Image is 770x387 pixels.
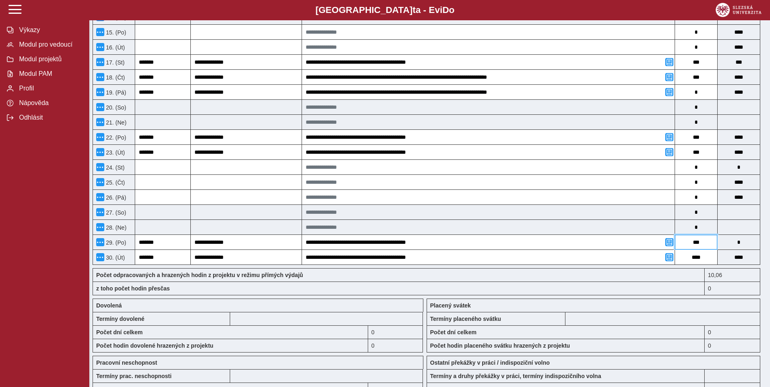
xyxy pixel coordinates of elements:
[104,89,126,96] span: 19. (Pá)
[96,43,104,51] button: Menu
[104,164,125,171] span: 24. (St)
[96,88,104,96] button: Menu
[104,134,126,141] span: 22. (Po)
[104,119,127,126] span: 21. (Ne)
[17,56,82,63] span: Modul projektů
[96,178,104,186] button: Menu
[96,28,104,36] button: Menu
[96,272,303,278] b: Počet odpracovaných a hrazených hodin z projektu v režimu přímých výdajů
[665,253,673,261] button: Přidat poznámku
[104,149,125,156] span: 23. (Út)
[17,114,82,121] span: Odhlásit
[430,342,570,349] b: Počet hodin placeného svátku hrazených z projektu
[705,282,760,295] div: 0
[96,253,104,261] button: Menu
[368,325,423,339] div: 0
[705,268,760,282] div: Fond pracovní doby (10,56 h) a součet hodin (10,06 h) se neshodují!
[96,316,145,322] b: Termíny dovolené
[96,223,104,231] button: Menu
[17,85,82,92] span: Profil
[17,41,82,48] span: Modul pro vedoucí
[96,193,104,201] button: Menu
[412,5,415,15] span: t
[17,26,82,34] span: Výkazy
[96,133,104,141] button: Menu
[96,208,104,216] button: Menu
[24,5,746,15] b: [GEOGRAPHIC_DATA] a - Evi
[104,194,126,201] span: 26. (Pá)
[430,316,501,322] b: Termíny placeného svátku
[104,179,125,186] span: 25. (Čt)
[96,73,104,81] button: Menu
[665,238,673,246] button: Přidat poznámku
[430,359,550,366] b: Ostatní překážky v práci / indispoziční volno
[96,329,142,335] b: Počet dní celkem
[96,58,104,66] button: Menu
[665,148,673,156] button: Přidat poznámku
[96,148,104,156] button: Menu
[430,302,471,309] b: Placený svátek
[96,373,172,379] b: Termíny prac. neschopnosti
[96,163,104,171] button: Menu
[96,302,122,309] b: Dovolená
[96,103,104,111] button: Menu
[449,5,455,15] span: o
[665,58,673,66] button: Přidat poznámku
[96,118,104,126] button: Menu
[430,373,601,379] b: Termíny a druhy překážky v práci, termíny indispozičního volna
[104,209,126,216] span: 27. (So)
[104,224,127,231] span: 28. (Ne)
[17,99,82,107] span: Nápověda
[104,29,126,36] span: 15. (Po)
[96,285,170,292] b: z toho počet hodin přesčas
[430,329,477,335] b: Počet dní celkem
[705,325,760,339] div: 0
[665,88,673,96] button: Přidat poznámku
[96,359,157,366] b: Pracovní neschopnost
[368,339,423,353] div: 0
[442,5,449,15] span: D
[716,3,761,17] img: logo_web_su.png
[104,254,125,261] span: 30. (Út)
[104,44,125,51] span: 16. (Út)
[17,70,82,77] span: Modul PAM
[104,104,126,111] span: 20. (So)
[104,59,125,66] span: 17. (St)
[665,133,673,141] button: Přidat poznámku
[96,342,214,349] b: Počet hodin dovolené hrazených z projektu
[96,238,104,246] button: Menu
[705,339,760,353] div: 0
[104,74,125,81] span: 18. (Čt)
[665,73,673,81] button: Přidat poznámku
[104,239,126,246] span: 29. (Po)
